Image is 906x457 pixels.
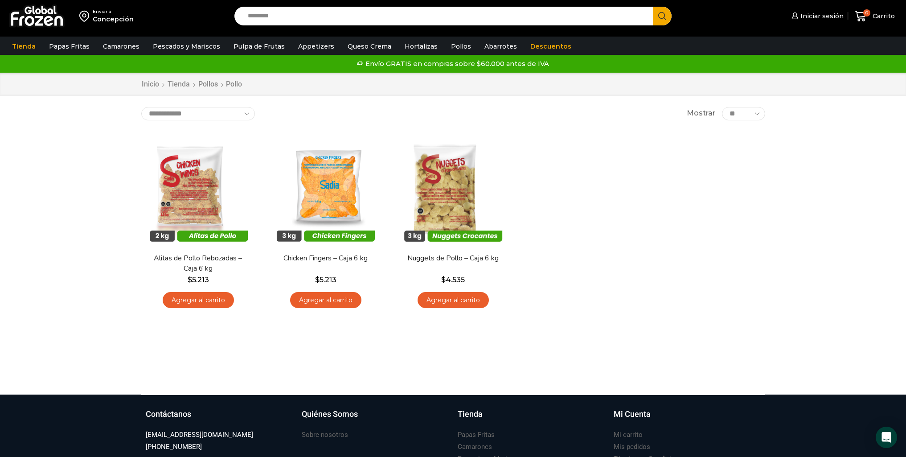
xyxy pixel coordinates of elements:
[147,253,249,274] a: Alitas de Pollo Rebozadas – Caja 6 kg
[653,7,672,25] button: Search button
[441,276,446,284] span: $
[876,427,897,448] div: Open Intercom Messenger
[614,429,643,441] a: Mi carrito
[148,38,225,55] a: Pescados y Mariscos
[614,408,761,429] a: Mi Cuenta
[343,38,396,55] a: Queso Crema
[441,276,465,284] bdi: 4.535
[8,38,40,55] a: Tienda
[458,429,495,441] a: Papas Fritas
[146,442,202,452] h3: [PHONE_NUMBER]
[302,429,348,441] a: Sobre nosotros
[870,12,895,21] span: Carrito
[447,38,476,55] a: Pollos
[400,38,442,55] a: Hortalizas
[853,6,897,27] a: 0 Carrito
[163,292,234,309] a: Agregar al carrito: “Alitas de Pollo Rebozadas - Caja 6 kg”
[188,276,209,284] bdi: 5.213
[146,408,293,429] a: Contáctanos
[141,79,160,90] a: Inicio
[458,430,495,440] h3: Papas Fritas
[614,430,643,440] h3: Mi carrito
[458,441,492,453] a: Camarones
[315,276,320,284] span: $
[614,441,650,453] a: Mis pedidos
[229,38,289,55] a: Pulpa de Frutas
[226,80,242,88] h1: Pollo
[198,79,218,90] a: Pollos
[98,38,144,55] a: Camarones
[146,408,191,420] h3: Contáctanos
[458,408,483,420] h3: Tienda
[458,408,605,429] a: Tienda
[141,79,242,90] nav: Breadcrumb
[614,408,651,420] h3: Mi Cuenta
[302,408,449,429] a: Quiénes Somos
[167,79,190,90] a: Tienda
[614,442,650,452] h3: Mis pedidos
[188,276,192,284] span: $
[274,253,377,263] a: Chicken Fingers – Caja 6 kg
[315,276,336,284] bdi: 5.213
[290,292,361,309] a: Agregar al carrito: “Chicken Fingers - Caja 6 kg”
[45,38,94,55] a: Papas Fritas
[302,430,348,440] h3: Sobre nosotros
[93,8,134,15] div: Enviar a
[480,38,521,55] a: Abarrotes
[526,38,576,55] a: Descuentos
[93,15,134,24] div: Concepción
[294,38,339,55] a: Appetizers
[418,292,489,309] a: Agregar al carrito: “Nuggets de Pollo - Caja 6 kg”
[402,253,504,263] a: Nuggets de Pollo – Caja 6 kg
[687,108,715,119] span: Mostrar
[458,442,492,452] h3: Camarones
[146,441,202,453] a: [PHONE_NUMBER]
[789,7,844,25] a: Iniciar sesión
[146,430,253,440] h3: [EMAIL_ADDRESS][DOMAIN_NAME]
[141,107,255,120] select: Pedido de la tienda
[79,8,93,24] img: address-field-icon.svg
[302,408,358,420] h3: Quiénes Somos
[863,9,870,16] span: 0
[146,429,253,441] a: [EMAIL_ADDRESS][DOMAIN_NAME]
[798,12,844,21] span: Iniciar sesión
